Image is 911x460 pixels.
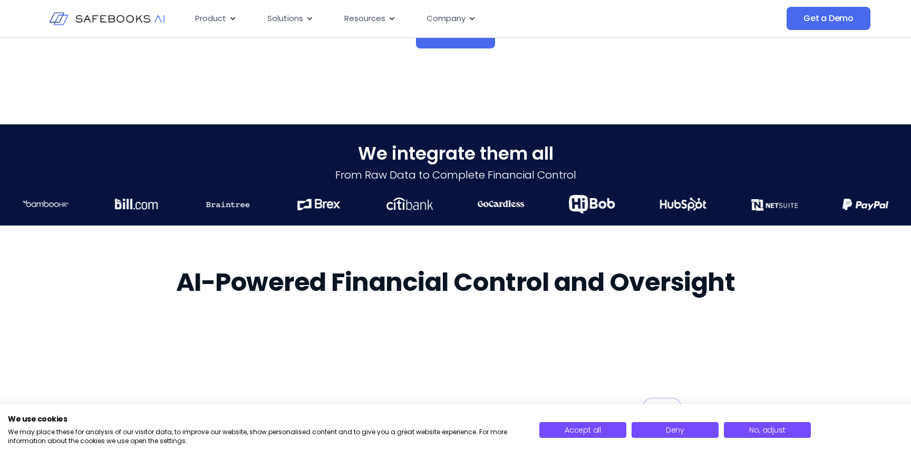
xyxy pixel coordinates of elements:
[8,428,524,446] p: We may place these for analysis of our visitor data, to improve our website, show personalised co...
[820,195,911,217] div: 11 / 21
[273,195,364,217] div: 5 / 21
[176,268,735,297] h2: AI-Powered Financial Control and Oversight
[267,13,303,25] span: Solutions
[455,195,547,217] div: 7 / 21
[547,195,638,217] div: 8 / 21
[296,195,342,213] img: Product 6
[724,422,811,438] button: Adjust cookie preferences
[787,7,870,30] a: Get a Demo
[22,195,69,213] img: Product 3
[569,195,615,213] img: Product 9
[660,198,706,211] img: Product 10
[195,13,226,25] span: Product
[91,195,182,217] div: 3 / 21
[539,422,626,438] button: Accept all cookies
[666,425,684,435] span: Deny
[803,13,854,24] span: Get a Demo
[729,195,820,217] div: 10 / 21
[387,195,433,213] img: Product 7
[205,195,251,213] img: Product 5
[842,195,889,213] img: Product 12
[113,195,160,213] img: Product 4
[638,198,729,214] div: 9 / 21
[427,13,466,25] span: Company
[187,8,681,29] nav: Menu
[344,13,385,25] span: Resources
[364,195,455,217] div: 6 / 21
[751,195,798,213] img: Product 11
[749,425,785,435] span: No, adjust
[8,414,524,424] h2: We use cookies
[565,425,601,435] span: Accept all
[182,195,274,217] div: 4 / 21
[187,8,681,29] div: Menu Toggle
[632,422,719,438] button: Deny all cookies
[478,195,524,213] img: Product 8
